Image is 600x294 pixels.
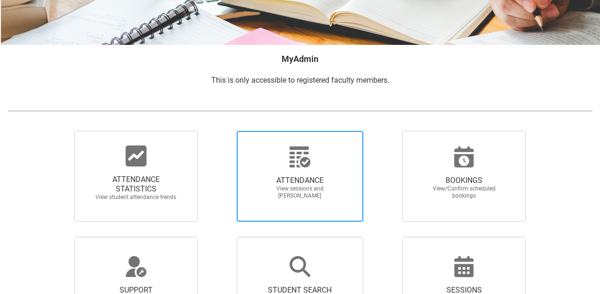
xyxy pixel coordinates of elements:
span: BOOKINGS [422,176,506,185]
h2: MyAdmin [8,52,592,65]
span: View student attendance trends [94,194,178,201]
img: REDU_GREY_LINE [8,106,592,116]
span: This is only accessible to registered faculty members. [211,76,389,85]
span: ATTENDANCE STATISTICS [94,175,178,194]
span: View/Confirm scheduled bookings [422,185,506,199]
span: View sessions and [PERSON_NAME] [258,185,342,199]
span: ATTENDANCE [258,176,342,185]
